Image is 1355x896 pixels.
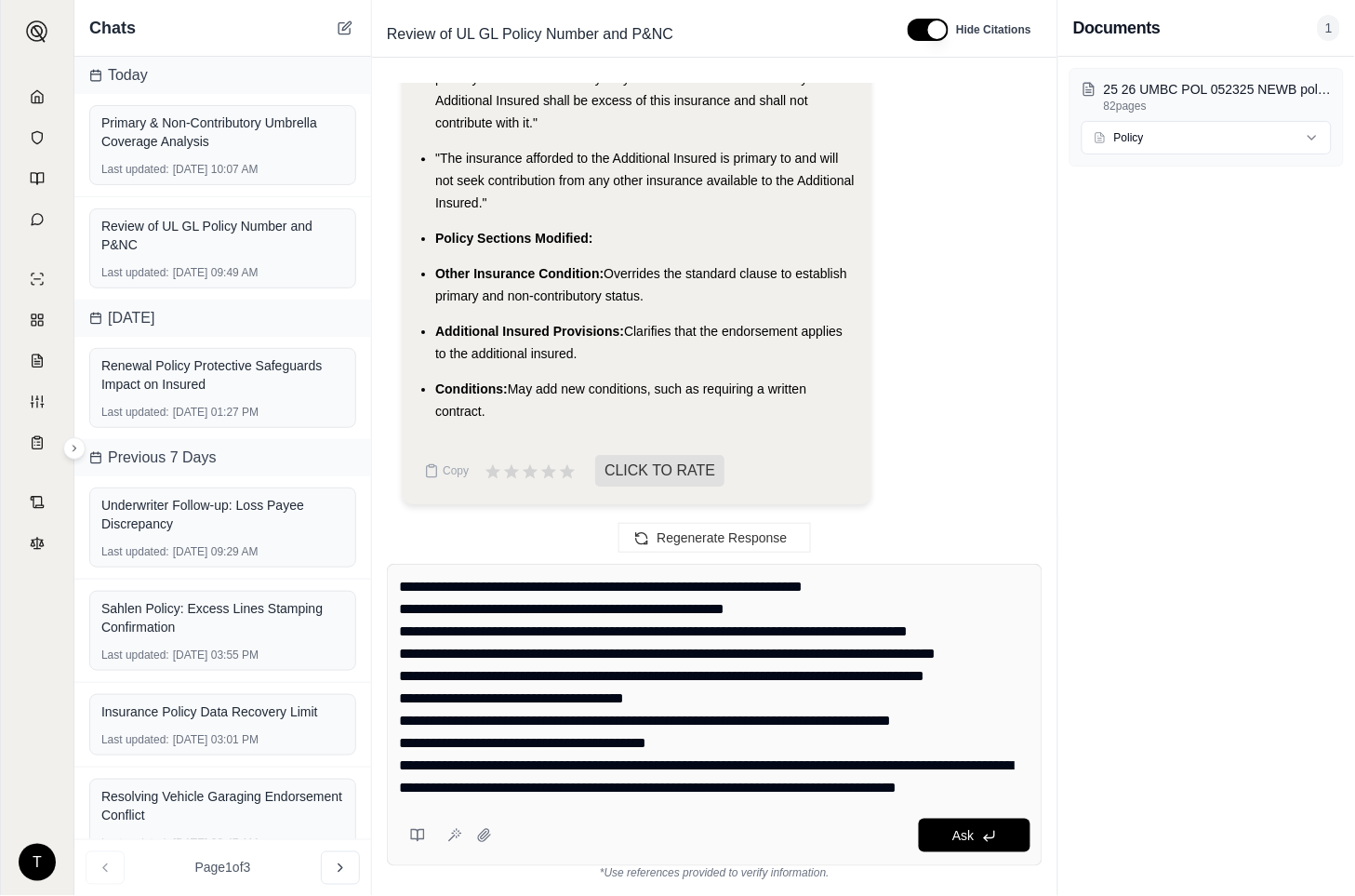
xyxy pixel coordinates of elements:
[435,381,508,396] span: Conditions:
[74,300,371,337] div: [DATE]
[74,439,371,476] div: Previous 7 Days
[101,265,344,280] div: [DATE] 09:49 AM
[101,496,344,533] div: Underwriter Follow-up: Loss Payee Discrepancy
[101,544,344,559] div: [DATE] 09:29 AM
[89,15,136,41] span: Chats
[101,836,344,850] div: [DATE] 09:47 AM
[956,22,1031,37] span: Hide Citations
[12,301,62,339] a: Policy Comparisons
[657,530,787,545] span: Regenerate Response
[101,162,344,177] div: [DATE] 10:07 AM
[12,424,62,461] a: Coverage Table
[12,119,62,156] a: Documents Vault
[952,828,974,843] span: Ask
[12,342,62,380] a: Claim Coverage
[101,544,169,559] span: Last updated:
[101,732,344,747] div: [DATE] 03:01 PM
[63,437,86,460] button: Expand sidebar
[12,201,62,238] a: Chat
[595,455,724,487] span: CLICK TO RATE
[195,859,251,877] span: Page 1 of 3
[19,13,56,50] button: Expand sidebar
[435,381,806,419] span: May add new conditions, such as requiring a written contract.
[379,20,681,49] span: Review of UL GL Policy Number and P&NC
[435,151,855,210] span: "The insurance afforded to the Additional Insured is primary to and will not seek contribution fr...
[101,787,344,824] div: Resolving Vehicle Garaging Endorsement Conflict
[435,324,624,339] span: Additional Insured Provisions:
[101,648,344,662] div: [DATE] 03:55 PM
[435,231,593,246] span: Policy Sections Modified:
[1104,80,1332,99] p: 25 26 UMBC POL 052325 NEWB pol#PHUB920404-000.pdf
[101,702,344,721] div: Insurance Policy Data Recovery Limit
[435,48,845,130] span: "With respect to the interests of the Additional Insured, this insurance is primary and non-contr...
[101,405,344,420] div: [DATE] 01:27 PM
[1073,15,1161,41] h3: Documents
[26,20,48,43] img: Expand sidebar
[334,17,356,39] button: New Chat
[12,484,62,521] a: Contract Analysis
[101,217,344,254] div: Review of UL GL Policy Number and P&NC
[101,732,169,747] span: Last updated:
[417,452,476,489] button: Copy
[379,20,885,49] div: Edit Title
[435,324,843,361] span: Clarifies that the endorsement applies to the additional insured.
[435,266,847,303] span: Overrides the standard clause to establish primary and non-contributory status.
[12,525,62,562] a: Legal Search Engine
[101,599,344,636] div: Sahlen Policy: Excess Lines Stamping Confirmation
[1082,80,1332,114] button: 25 26 UMBC POL 052325 NEWB pol#PHUB920404-000.pdf82pages
[101,648,169,662] span: Last updated:
[387,866,1043,881] div: *Use references provided to verify information.
[74,57,371,94] div: Today
[435,266,604,281] span: Other Insurance Condition:
[12,261,62,298] a: Single Policy
[101,356,344,394] div: Renewal Policy Protective Safeguards Impact on Insured
[443,463,469,478] span: Copy
[12,383,62,421] a: Custom Report
[101,162,169,177] span: Last updated:
[1318,15,1340,41] span: 1
[1104,99,1332,114] p: 82 pages
[19,844,56,881] div: T
[12,160,62,197] a: Prompt Library
[919,819,1030,852] button: Ask
[101,114,344,151] div: Primary & Non-Contributory Umbrella Coverage Analysis
[101,836,169,850] span: Last updated:
[101,265,169,280] span: Last updated:
[101,405,169,420] span: Last updated:
[618,523,810,553] button: Regenerate Response
[12,78,62,115] a: Home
